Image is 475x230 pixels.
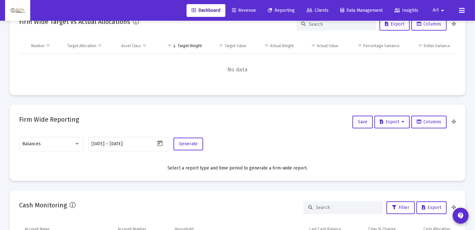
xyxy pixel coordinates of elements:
div: Actual Value [317,43,339,48]
a: Data Management [335,4,388,17]
span: Show filter options for column 'Asset Class' [142,43,147,48]
span: Export [385,21,404,27]
span: Show filter options for column 'Dollar Variance' [418,43,423,48]
button: Columns [411,116,447,128]
img: Dashboard [10,4,25,17]
a: Clients [301,4,334,17]
span: Balances [23,141,41,147]
button: Columns [411,18,447,31]
span: Reporting [268,8,295,13]
td: Column Actual Weight [251,38,299,54]
span: Insights [394,8,418,13]
span: Export [422,205,441,210]
span: Show filter options for column 'Actual Weight' [264,43,269,48]
span: Show filter options for column 'Percentage Variance' [358,43,362,48]
div: Select a report type and time period to generate a firm-wide report. [19,165,456,171]
button: Art [425,4,454,17]
a: Insights [389,4,423,17]
td: Column Dollar Variance [404,38,456,54]
input: Search [309,22,371,27]
td: Column Target Allocation [63,38,117,54]
span: Data Management [340,8,383,13]
h2: Firm Wide Reporting [19,114,79,125]
button: Filter [386,201,415,214]
button: Export [374,116,410,128]
div: Data grid [19,38,456,86]
div: Target Value [224,43,246,48]
span: Export [380,119,404,125]
span: Save [358,119,367,125]
h2: Cash Monitoring [19,200,67,210]
span: – [106,141,109,147]
button: Save [352,116,373,128]
div: Percentage Variance [363,43,400,48]
span: Show filter options for column 'Target Value' [219,43,223,48]
div: Actual Weight [270,43,294,48]
div: Number [31,43,45,48]
td: Column Target Value [206,38,251,54]
span: Columns [417,119,441,125]
h2: Firm Wide Target vs Actual Allocations [19,17,130,27]
span: Show filter options for column 'Target Weight' [167,43,172,48]
div: Target Allocation [67,43,96,48]
a: Dashboard [187,4,225,17]
input: End date [110,141,140,147]
td: Column Actual Value [298,38,343,54]
span: Columns [417,21,441,27]
td: Column Asset Class [117,38,159,54]
span: Show filter options for column 'Actual Value' [311,43,316,48]
span: Show filter options for column 'Number' [46,43,50,48]
span: Filter [392,205,409,210]
span: Art [433,8,439,13]
span: Generate [179,141,198,147]
td: Column Target Weight [159,38,206,54]
div: Asset Class [121,43,141,48]
div: Dollar Variance [424,43,450,48]
button: Export [416,201,447,214]
a: Reporting [263,4,300,17]
button: Export [379,18,410,31]
button: Open calendar [155,139,165,148]
mat-icon: contact_support [457,212,464,219]
td: Column Percentage Variance [343,38,404,54]
span: No data [19,66,456,73]
a: Revenue [227,4,261,17]
span: Dashboard [192,8,220,13]
div: Target Weight [178,43,202,48]
span: Clients [307,8,329,13]
button: Generate [174,138,203,150]
span: Revenue [232,8,256,13]
td: Column Number [27,38,63,54]
input: Search [316,205,378,210]
input: Start date [92,141,105,147]
span: Show filter options for column 'Target Allocation' [97,43,102,48]
mat-icon: arrow_drop_down [439,4,446,17]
